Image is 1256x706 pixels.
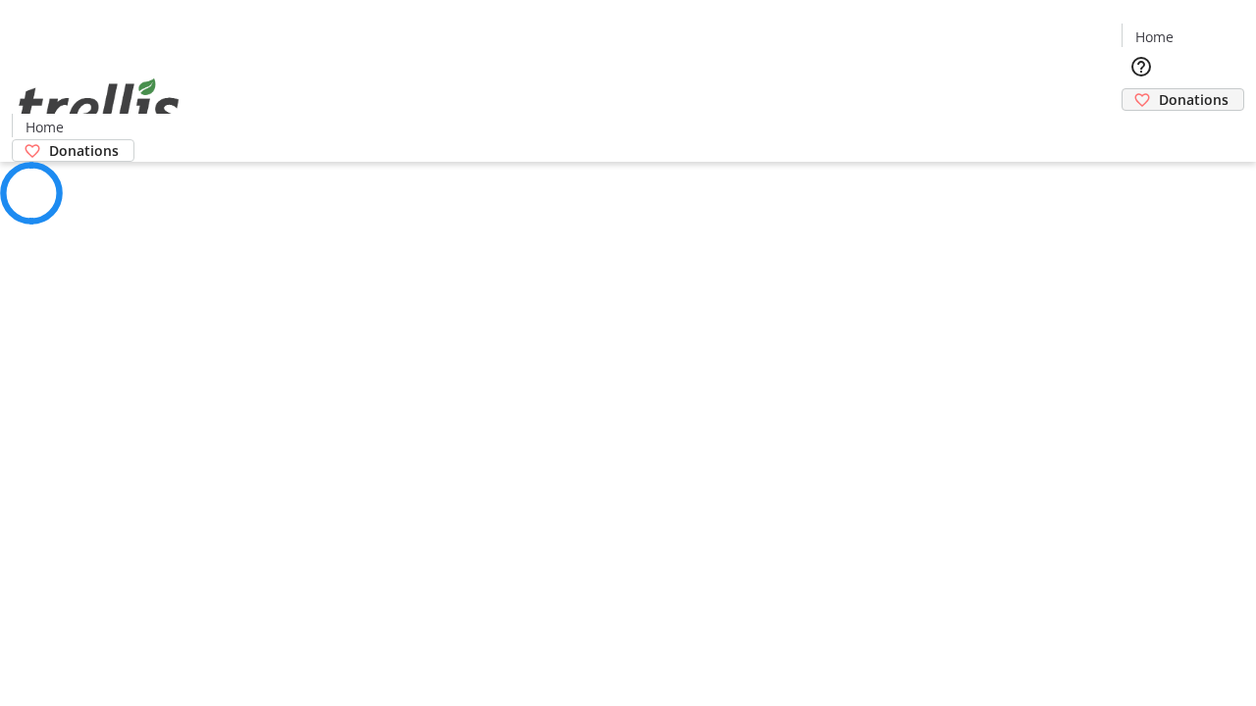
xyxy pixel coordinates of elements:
[1123,26,1185,47] a: Home
[12,57,186,155] img: Orient E2E Organization 9WygBC0EK7's Logo
[12,139,134,162] a: Donations
[26,117,64,137] span: Home
[1159,89,1229,110] span: Donations
[49,140,119,161] span: Donations
[1135,26,1174,47] span: Home
[1122,111,1161,150] button: Cart
[13,117,76,137] a: Home
[1122,88,1244,111] a: Donations
[1122,47,1161,86] button: Help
